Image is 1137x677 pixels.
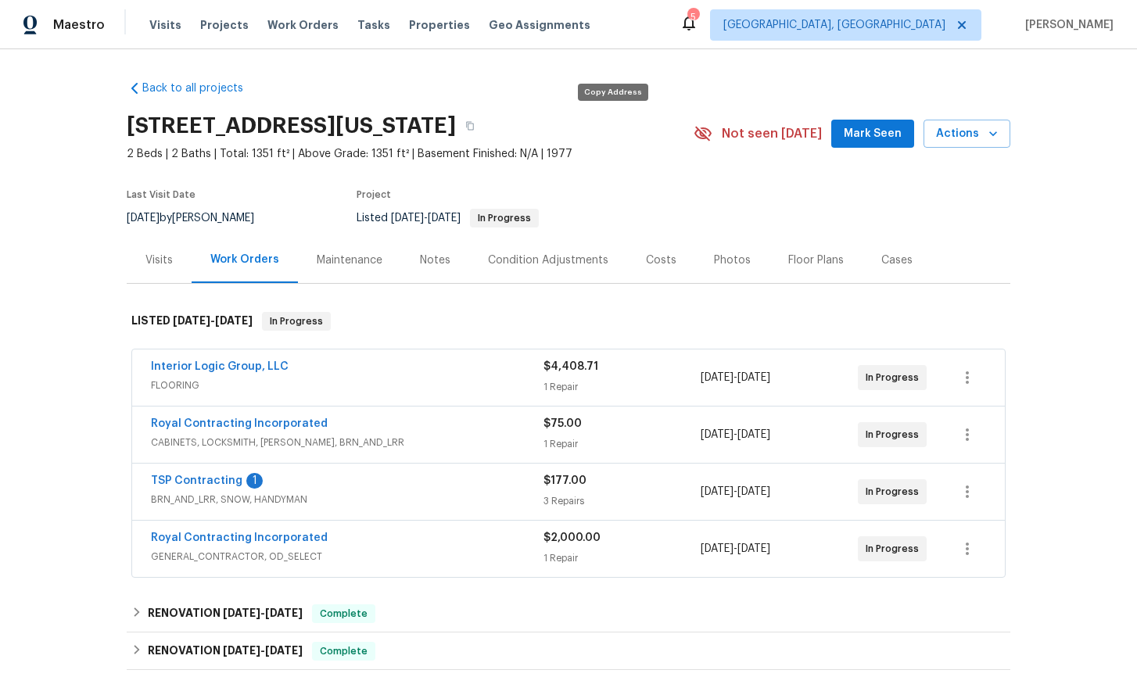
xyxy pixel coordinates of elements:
[866,427,925,442] span: In Progress
[210,252,279,267] div: Work Orders
[151,435,543,450] span: CABINETS, LOCKSMITH, [PERSON_NAME], BRN_AND_LRR
[314,606,374,621] span: Complete
[866,370,925,385] span: In Progress
[173,315,253,326] span: -
[701,541,770,557] span: -
[701,372,733,383] span: [DATE]
[215,315,253,326] span: [DATE]
[148,604,303,623] h6: RENOVATION
[866,484,925,500] span: In Progress
[127,118,456,134] h2: [STREET_ADDRESS][US_STATE]
[151,492,543,507] span: BRN_AND_LRR, SNOW, HANDYMAN
[543,475,586,486] span: $177.00
[472,213,537,223] span: In Progress
[543,418,582,429] span: $75.00
[357,20,390,30] span: Tasks
[881,253,913,268] div: Cases
[488,253,608,268] div: Condition Adjustments
[543,532,601,543] span: $2,000.00
[223,607,303,618] span: -
[646,253,676,268] div: Costs
[737,372,770,383] span: [DATE]
[53,17,105,33] span: Maestro
[687,9,698,25] div: 5
[200,17,249,33] span: Projects
[314,643,374,659] span: Complete
[936,124,998,144] span: Actions
[737,429,770,440] span: [DATE]
[924,120,1010,149] button: Actions
[267,17,339,33] span: Work Orders
[148,642,303,661] h6: RENOVATION
[543,379,701,395] div: 1 Repair
[701,484,770,500] span: -
[788,253,844,268] div: Floor Plans
[701,543,733,554] span: [DATE]
[151,549,543,564] span: GENERAL_CONTRACTOR, OD_SELECT
[357,190,391,199] span: Project
[127,146,694,162] span: 2 Beds | 2 Baths | Total: 1351 ft² | Above Grade: 1351 ft² | Basement Finished: N/A | 1977
[701,370,770,385] span: -
[265,607,303,618] span: [DATE]
[543,361,598,372] span: $4,408.71
[723,17,945,33] span: [GEOGRAPHIC_DATA], [GEOGRAPHIC_DATA]
[420,253,450,268] div: Notes
[151,532,328,543] a: Royal Contracting Incorporated
[151,475,242,486] a: TSP Contracting
[1019,17,1114,33] span: [PERSON_NAME]
[127,81,277,96] a: Back to all projects
[317,253,382,268] div: Maintenance
[223,645,260,656] span: [DATE]
[127,632,1010,670] div: RENOVATION [DATE]-[DATE]Complete
[428,213,461,224] span: [DATE]
[357,213,539,224] span: Listed
[409,17,470,33] span: Properties
[543,550,701,566] div: 1 Repair
[543,493,701,509] div: 3 Repairs
[223,645,303,656] span: -
[131,312,253,331] h6: LISTED
[149,17,181,33] span: Visits
[737,543,770,554] span: [DATE]
[391,213,461,224] span: -
[489,17,590,33] span: Geo Assignments
[391,213,424,224] span: [DATE]
[701,427,770,442] span: -
[701,486,733,497] span: [DATE]
[151,378,543,393] span: FLOORING
[701,429,733,440] span: [DATE]
[264,313,329,329] span: In Progress
[223,607,260,618] span: [DATE]
[831,120,914,149] button: Mark Seen
[145,253,173,268] div: Visits
[246,473,263,489] div: 1
[737,486,770,497] span: [DATE]
[151,418,328,429] a: Royal Contracting Incorporated
[127,296,1010,346] div: LISTED [DATE]-[DATE]In Progress
[127,595,1010,632] div: RENOVATION [DATE]-[DATE]Complete
[722,126,822,141] span: Not seen [DATE]
[151,361,289,372] a: Interior Logic Group, LLC
[543,436,701,452] div: 1 Repair
[866,541,925,557] span: In Progress
[265,645,303,656] span: [DATE]
[844,124,902,144] span: Mark Seen
[173,315,210,326] span: [DATE]
[127,213,160,224] span: [DATE]
[127,209,273,227] div: by [PERSON_NAME]
[714,253,751,268] div: Photos
[127,190,195,199] span: Last Visit Date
